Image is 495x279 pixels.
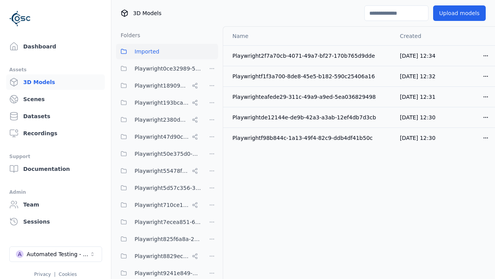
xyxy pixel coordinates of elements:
a: 3D Models [6,74,105,90]
span: Playwright825f6a8a-2a7a-425c-94f7-650318982f69 [135,234,201,244]
span: Playwright9241e849-7ba1-474f-9275-02cfa81d37fc [135,269,201,278]
a: Team [6,197,105,212]
div: Playwrightf1f3a700-8de8-45e5-b182-590c25406a16 [232,72,387,80]
span: Playwright0ce32989-52d0-45cf-b5b9-59d5033d313a [135,64,201,73]
button: Playwright7ecea851-649a-419a-985e-fcff41a98b20 [116,214,201,230]
span: Playwright55478f86-28dc-49b8-8d1f-c7b13b14578c [135,166,189,176]
span: 3D Models [133,9,161,17]
button: Playwright710ce123-85fd-4f8c-9759-23c3308d8830 [116,197,201,213]
div: Automated Testing - Playwright [27,250,89,258]
button: Playwright193bca0e-57fa-418d-8ea9-45122e711dc7 [116,95,201,110]
th: Created [394,27,445,45]
button: Playwright5d57c356-39f7-47ed-9ab9-d0409ac6cddc [116,180,201,196]
span: Playwright2380d3f5-cebf-494e-b965-66be4d67505e [135,115,189,124]
span: | [54,272,56,277]
button: Playwright2380d3f5-cebf-494e-b965-66be4d67505e [116,112,201,127]
span: [DATE] 12:30 [400,135,435,141]
span: Playwright7ecea851-649a-419a-985e-fcff41a98b20 [135,217,201,227]
div: Admin [9,188,102,197]
div: A [16,250,24,258]
span: Playwright5d57c356-39f7-47ed-9ab9-d0409ac6cddc [135,183,201,193]
button: Playwright47d90cf2-c635-4353-ba3b-5d4538945666 [116,129,201,145]
button: Playwright55478f86-28dc-49b8-8d1f-c7b13b14578c [116,163,201,179]
span: Playwright18909032-8d07-45c5-9c81-9eec75d0b16b [135,81,189,90]
div: Playwrightf98b844c-1a13-49f4-82c9-ddb4df41b50c [232,134,387,142]
span: Playwright8829ec83-5e68-4376-b984-049061a310ed [135,251,189,261]
span: [DATE] 12:30 [400,114,435,121]
span: [DATE] 12:31 [400,94,435,100]
th: Name [223,27,394,45]
button: Playwright8829ec83-5e68-4376-b984-049061a310ed [116,248,201,264]
a: Recordings [6,126,105,141]
span: Imported [135,47,159,56]
img: Logo [9,8,31,29]
h3: Folders [116,31,140,39]
div: Playwright2f7a70cb-4071-49a7-bf27-170b765d9dde [232,52,387,60]
button: Imported [116,44,218,59]
button: Playwright825f6a8a-2a7a-425c-94f7-650318982f69 [116,231,201,247]
button: Upload models [433,5,486,21]
span: [DATE] 12:34 [400,53,435,59]
div: Support [9,152,102,161]
button: Playwright0ce32989-52d0-45cf-b5b9-59d5033d313a [116,61,201,76]
button: Playwright18909032-8d07-45c5-9c81-9eec75d0b16b [116,78,201,93]
a: Scenes [6,91,105,107]
a: Datasets [6,108,105,124]
span: Playwright193bca0e-57fa-418d-8ea9-45122e711dc7 [135,98,189,107]
span: Playwright47d90cf2-c635-4353-ba3b-5d4538945666 [135,132,189,141]
span: [DATE] 12:32 [400,73,435,79]
a: Cookies [59,272,77,277]
a: Dashboard [6,39,105,54]
a: Privacy [34,272,51,277]
button: Select a workspace [9,246,102,262]
span: Playwright710ce123-85fd-4f8c-9759-23c3308d8830 [135,200,189,210]
div: Playwrighteafede29-311c-49a9-a9ed-5ea036829498 [232,93,387,101]
a: Documentation [6,161,105,177]
div: Playwrightde12144e-de9b-42a3-a3ab-12ef4db7d3cb [232,114,387,121]
button: Playwright50e375d0-6f38-48a7-96e0-b0dcfa24b72f [116,146,201,162]
span: Playwright50e375d0-6f38-48a7-96e0-b0dcfa24b72f [135,149,201,158]
a: Sessions [6,214,105,229]
div: Assets [9,65,102,74]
